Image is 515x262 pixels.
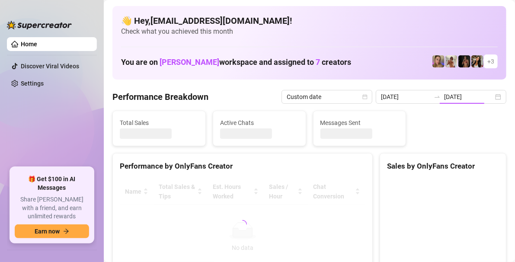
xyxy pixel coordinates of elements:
button: Earn nowarrow-right [15,224,89,238]
span: 🎁 Get $100 in AI Messages [15,175,89,192]
span: + 3 [487,57,494,66]
span: calendar [362,94,368,99]
img: logo-BBDzfeDw.svg [7,21,72,29]
img: D [458,55,470,67]
h1: You are on workspace and assigned to creators [121,58,351,67]
span: Messages Sent [320,118,399,128]
span: Total Sales [120,118,198,128]
h4: Performance Breakdown [112,91,208,103]
span: arrow-right [63,228,69,234]
span: 7 [316,58,320,67]
span: to [434,93,441,100]
span: loading [238,220,247,229]
input: Start date [381,92,430,102]
span: [PERSON_NAME] [160,58,219,67]
img: Cherry [432,55,445,67]
a: Discover Viral Videos [21,63,79,70]
span: Check what you achieved this month [121,27,498,36]
span: swap-right [434,93,441,100]
img: Green [445,55,457,67]
input: End date [444,92,493,102]
div: Sales by OnlyFans Creator [387,160,499,172]
img: AD [471,55,483,67]
span: Share [PERSON_NAME] with a friend, and earn unlimited rewards [15,195,89,221]
span: Earn now [35,228,60,235]
h4: 👋 Hey, [EMAIL_ADDRESS][DOMAIN_NAME] ! [121,15,498,27]
span: Active Chats [220,118,299,128]
a: Home [21,41,37,48]
span: Custom date [287,90,367,103]
a: Settings [21,80,44,87]
div: Performance by OnlyFans Creator [120,160,365,172]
